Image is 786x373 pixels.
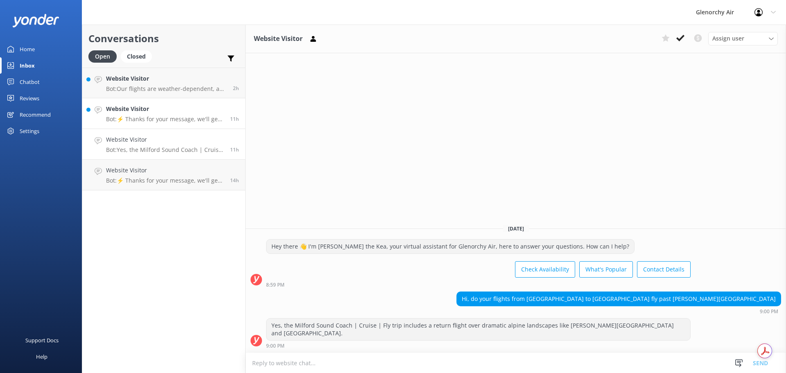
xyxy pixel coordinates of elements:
[20,41,35,57] div: Home
[106,166,224,175] h4: Website Visitor
[106,177,224,184] p: Bot: ⚡ Thanks for your message, we'll get back to you as soon as we can. You're also welcome to k...
[712,34,744,43] span: Assign user
[503,225,529,232] span: [DATE]
[106,74,227,83] h4: Website Visitor
[88,31,239,46] h2: Conversations
[88,52,121,61] a: Open
[106,104,224,113] h4: Website Visitor
[82,160,245,190] a: Website VisitorBot:⚡ Thanks for your message, we'll get back to you as soon as we can. You're als...
[20,106,51,123] div: Recommend
[579,261,633,278] button: What's Popular
[266,344,285,348] strong: 9:00 PM
[88,50,117,63] div: Open
[760,309,778,314] strong: 9:00 PM
[267,319,690,340] div: Yes, the Milford Sound Coach | Cruise | Fly trip includes a return flight over dramatic alpine la...
[230,146,239,153] span: Sep 18 2025 09:00pm (UTC +12:00) Pacific/Auckland
[82,98,245,129] a: Website VisitorBot:⚡ Thanks for your message, we'll get back to you as soon as we can. You're als...
[82,129,245,160] a: Website VisitorBot:Yes, the Milford Sound Coach | Cruise | Fly trip includes a return flight over...
[233,85,239,92] span: Sep 19 2025 05:14am (UTC +12:00) Pacific/Auckland
[267,240,634,253] div: Hey there 👋 I'm [PERSON_NAME] the Kea, your virtual assistant for Glenorchy Air, here to answer y...
[106,146,224,154] p: Bot: Yes, the Milford Sound Coach | Cruise | Fly trip includes a return flight over dramatic alpi...
[20,123,39,139] div: Settings
[515,261,575,278] button: Check Availability
[230,115,239,122] span: Sep 18 2025 09:02pm (UTC +12:00) Pacific/Auckland
[266,283,285,287] strong: 8:59 PM
[637,261,691,278] button: Contact Details
[106,135,224,144] h4: Website Visitor
[121,50,152,63] div: Closed
[266,343,691,348] div: Sep 18 2025 09:00pm (UTC +12:00) Pacific/Auckland
[106,115,224,123] p: Bot: ⚡ Thanks for your message, we'll get back to you as soon as we can. You're also welcome to k...
[121,52,156,61] a: Closed
[254,34,303,44] h3: Website Visitor
[12,14,59,27] img: yonder-white-logo.png
[456,308,781,314] div: Sep 18 2025 09:00pm (UTC +12:00) Pacific/Auckland
[230,177,239,184] span: Sep 18 2025 05:18pm (UTC +12:00) Pacific/Auckland
[266,282,691,287] div: Sep 18 2025 08:59pm (UTC +12:00) Pacific/Auckland
[82,68,245,98] a: Website VisitorBot:Our flights are weather-dependent, and pilots will make a weather check 1 hour...
[708,32,778,45] div: Assign User
[457,292,781,306] div: Hi, do your flights from [GEOGRAPHIC_DATA] to [GEOGRAPHIC_DATA] fly past [PERSON_NAME][GEOGRAPHIC...
[106,85,227,93] p: Bot: Our flights are weather-dependent, and pilots will make a weather check 1 hour before each s...
[25,332,59,348] div: Support Docs
[20,90,39,106] div: Reviews
[20,57,35,74] div: Inbox
[36,348,47,365] div: Help
[20,74,40,90] div: Chatbot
